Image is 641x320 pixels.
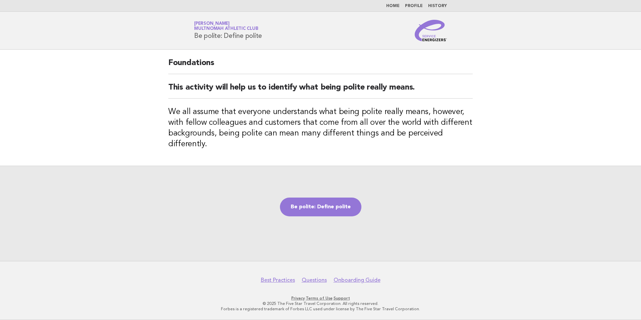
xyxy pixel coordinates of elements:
[168,107,473,150] h3: We all assume that everyone understands what being polite really means, however, with fellow coll...
[302,277,327,283] a: Questions
[428,4,447,8] a: History
[194,21,258,31] a: [PERSON_NAME]Multnomah Athletic Club
[115,306,526,312] p: Forbes is a registered trademark of Forbes LLC used under license by The Five Star Travel Corpora...
[405,4,423,8] a: Profile
[194,27,258,31] span: Multnomah Athletic Club
[291,296,305,301] a: Privacy
[334,296,350,301] a: Support
[194,22,262,39] h1: Be polite: Define polite
[168,58,473,74] h2: Foundations
[168,82,473,99] h2: This activity will help us to identify what being polite really means.
[115,301,526,306] p: © 2025 The Five Star Travel Corporation. All rights reserved.
[415,20,447,41] img: Service Energizers
[261,277,295,283] a: Best Practices
[280,198,361,216] a: Be polite: Define polite
[386,4,400,8] a: Home
[334,277,381,283] a: Onboarding Guide
[306,296,333,301] a: Terms of Use
[115,296,526,301] p: · ·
